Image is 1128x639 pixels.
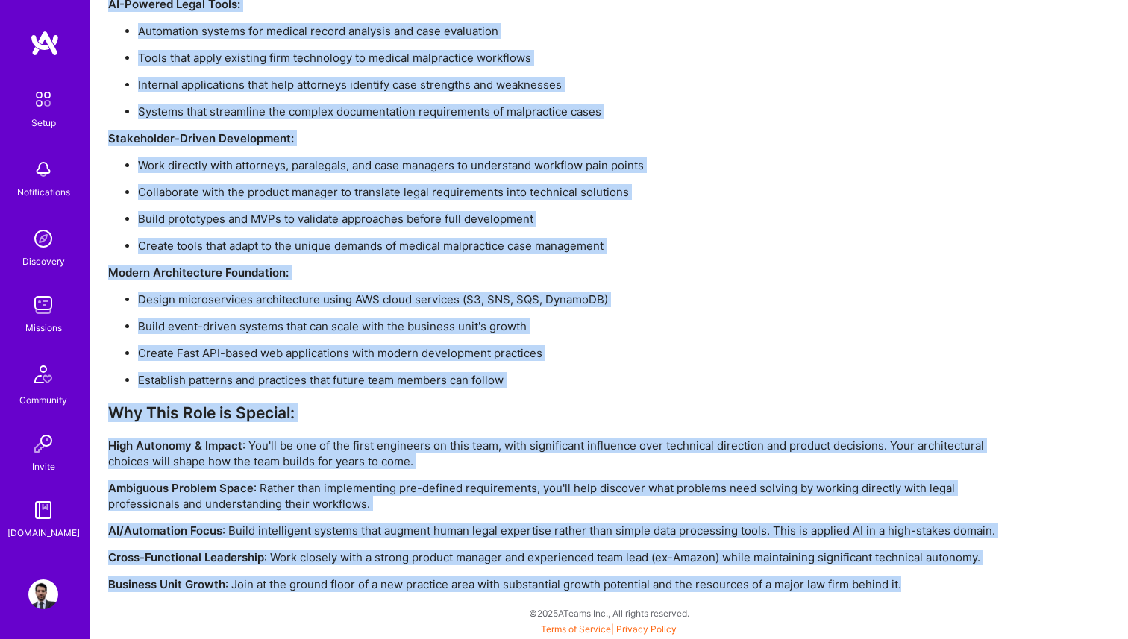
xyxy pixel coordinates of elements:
p: : Join at the ground floor of a new practice area with substantial growth potential and the resou... [108,576,1003,592]
strong: Ambiguous Problem Space [108,481,254,495]
div: Discovery [22,254,65,269]
div: Invite [32,459,55,474]
p: Build event-driven systems that can scale with the business unit's growth [138,318,1003,334]
strong: AI/Automation Focus [108,523,222,538]
p: Design microservices architecture using AWS cloud services (S3, SNS, SQS, DynamoDB) [138,292,1003,307]
p: : Rather than implementing pre-defined requirements, you'll help discover what problems need solv... [108,480,1003,511]
a: User Avatar [25,579,62,609]
img: bell [28,154,58,184]
p: Collaborate with the product manager to translate legal requirements into technical solutions [138,184,1003,200]
img: Invite [28,429,58,459]
strong: Business Unit Growth [108,577,225,591]
span: | [541,623,677,635]
strong: Modern Architecture Foundation: [108,265,289,280]
p: Systems that streamline the complex documentation requirements of malpractice cases [138,104,1003,119]
img: User Avatar [28,579,58,609]
strong: High Autonomy & Impact [108,438,242,453]
div: © 2025 ATeams Inc., All rights reserved. [90,594,1128,632]
p: Create Fast API-based web applications with modern development practices [138,345,1003,361]
a: Privacy Policy [616,623,677,635]
img: guide book [28,495,58,525]
h3: Why This Role is Special: [108,403,1003,422]
div: Notifications [17,184,70,200]
div: Community [19,392,67,408]
img: setup [28,84,59,115]
p: Build prototypes and MVPs to validate approaches before full development [138,211,1003,227]
p: Tools that apply existing firm technology to medical malpractice workflows [138,50,1003,66]
p: : Build intelligent systems that augment human legal expertise rather than simple data processing... [108,523,1003,538]
img: logo [30,30,60,57]
p: : You'll be one of the first engineers on this team, with significant influence over technical di... [108,438,1003,469]
strong: Cross-Functional Leadership [108,550,264,564]
p: Automation systems for medical record analysis and case evaluation [138,23,1003,39]
p: Establish patterns and practices that future team members can follow [138,372,1003,388]
img: Community [25,356,61,392]
div: Missions [25,320,62,336]
img: discovery [28,224,58,254]
div: Setup [31,115,56,130]
p: Internal applications that help attorneys identify case strengths and weaknesses [138,77,1003,92]
p: Work directly with attorneys, paralegals, and case managers to understand workflow pain points [138,157,1003,173]
div: [DOMAIN_NAME] [7,525,80,541]
p: : Work closely with a strong product manager and experienced team lead (ex-Amazon) while maintain... [108,550,1003,565]
p: Create tools that adapt to the unique demands of medical malpractice case management [138,238,1003,254]
a: Terms of Service [541,623,611,635]
img: teamwork [28,290,58,320]
strong: Stakeholder-Driven Development: [108,131,294,145]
